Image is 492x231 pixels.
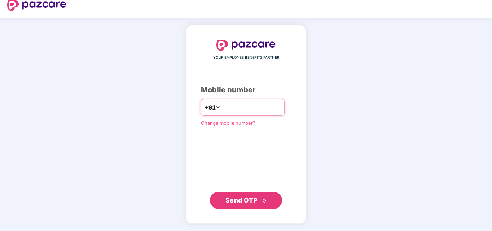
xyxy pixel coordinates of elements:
[262,199,267,203] span: double-right
[201,84,291,95] div: Mobile number
[225,196,258,204] span: Send OTP
[205,103,216,112] span: +91
[213,55,279,61] span: YOUR EMPLOYEE BENEFITS PARTNER
[216,105,220,110] span: down
[216,40,276,51] img: logo
[201,120,255,126] a: Change mobile number?
[210,192,282,209] button: Send OTPdouble-right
